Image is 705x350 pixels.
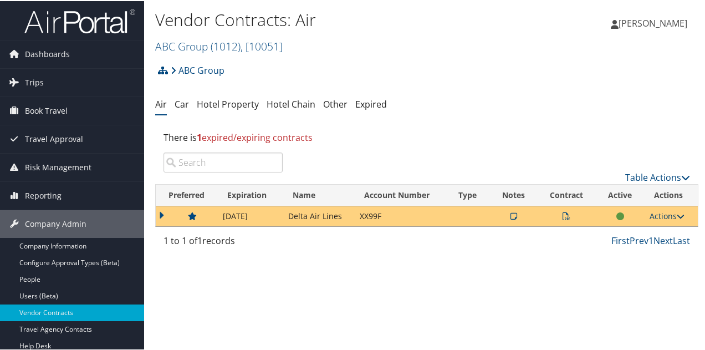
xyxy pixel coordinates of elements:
[24,7,135,33] img: airportal-logo.png
[171,58,224,80] a: ABC Group
[211,38,241,53] span: ( 1012 )
[491,184,538,205] th: Notes: activate to sort column ascending
[611,6,698,39] a: [PERSON_NAME]
[25,96,68,124] span: Book Travel
[155,97,167,109] a: Air
[217,184,283,205] th: Expiration: activate to sort column ascending
[625,170,690,182] a: Table Actions
[197,234,202,246] span: 1
[648,234,653,246] a: 1
[155,38,283,53] a: ABC Group
[354,184,448,205] th: Account Number: activate to sort column ascending
[448,184,491,205] th: Type: activate to sort column ascending
[217,205,283,225] td: [DATE]
[611,234,630,246] a: First
[25,209,86,237] span: Company Admin
[25,153,91,180] span: Risk Management
[175,97,189,109] a: Car
[25,68,44,95] span: Trips
[355,97,387,109] a: Expired
[241,38,283,53] span: , [ 10051 ]
[653,234,673,246] a: Next
[537,184,596,205] th: Contract: activate to sort column ascending
[630,234,648,246] a: Prev
[267,97,315,109] a: Hotel Chain
[354,205,448,225] td: XX99F
[155,7,517,31] h1: Vendor Contracts: Air
[644,184,698,205] th: Actions
[596,184,644,205] th: Active: activate to sort column ascending
[283,205,354,225] td: Delta Air Lines
[155,121,698,151] div: There is
[164,233,283,252] div: 1 to 1 of records
[25,124,83,152] span: Travel Approval
[197,130,202,143] strong: 1
[197,97,259,109] a: Hotel Property
[25,181,62,209] span: Reporting
[619,16,687,28] span: [PERSON_NAME]
[650,210,684,220] a: Actions
[197,130,313,143] span: expired/expiring contracts
[283,184,354,205] th: Name: activate to sort column ascending
[673,234,690,246] a: Last
[164,151,283,171] input: Search
[25,39,70,67] span: Dashboards
[323,97,348,109] a: Other
[156,184,217,205] th: Preferred: activate to sort column ascending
